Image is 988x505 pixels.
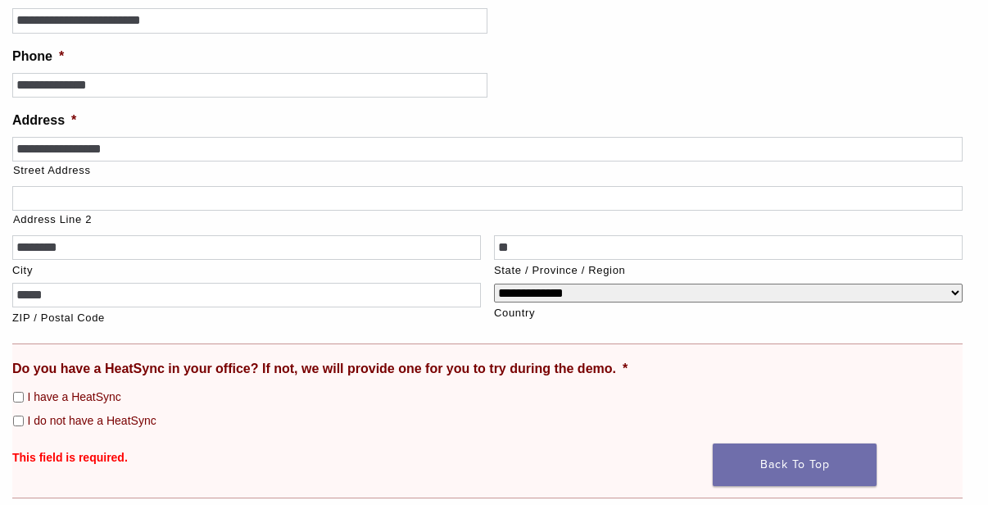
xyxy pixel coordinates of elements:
label: Address [12,112,76,130]
label: City [12,262,481,279]
label: Phone [12,48,64,66]
label: ZIP / Postal Code [12,310,481,326]
div: This field is required. [12,436,963,466]
label: I do not have a HeatSync [27,412,156,430]
label: I have a HeatSync [27,389,120,406]
a: Back To Top [713,444,877,486]
label: State / Province / Region [494,262,963,279]
label: Address Line 2 [13,212,963,228]
label: Country [494,305,963,321]
label: Do you have a HeatSync in your office? If not, we will provide one for you to try during the demo. [12,361,628,378]
label: Street Address [13,162,963,179]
